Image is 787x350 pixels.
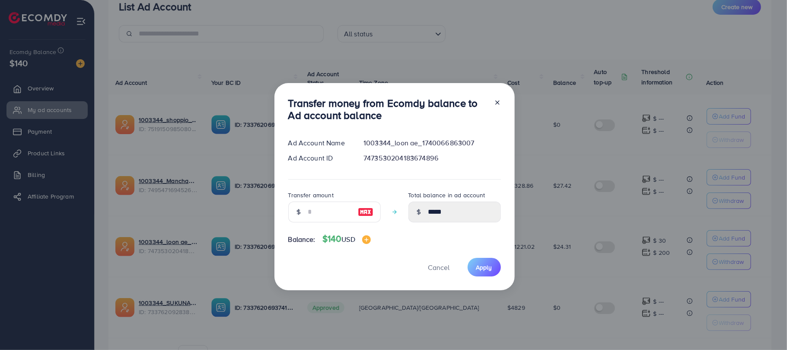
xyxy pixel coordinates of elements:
span: Apply [476,263,492,272]
span: USD [341,234,355,244]
h4: $140 [322,234,371,244]
div: Ad Account Name [281,138,357,148]
img: image [358,207,373,217]
label: Total balance in ad account [408,191,485,199]
div: 7473530204183674896 [357,153,507,163]
span: Cancel [428,263,450,272]
img: image [362,235,371,244]
iframe: Chat [750,311,781,344]
div: 1003344_loon ae_1740066863007 [357,138,507,148]
span: Balance: [288,234,315,244]
h3: Transfer money from Ecomdy balance to Ad account balance [288,97,487,122]
button: Cancel [417,258,461,276]
div: Ad Account ID [281,153,357,163]
label: Transfer amount [288,191,334,199]
button: Apply [468,258,501,276]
